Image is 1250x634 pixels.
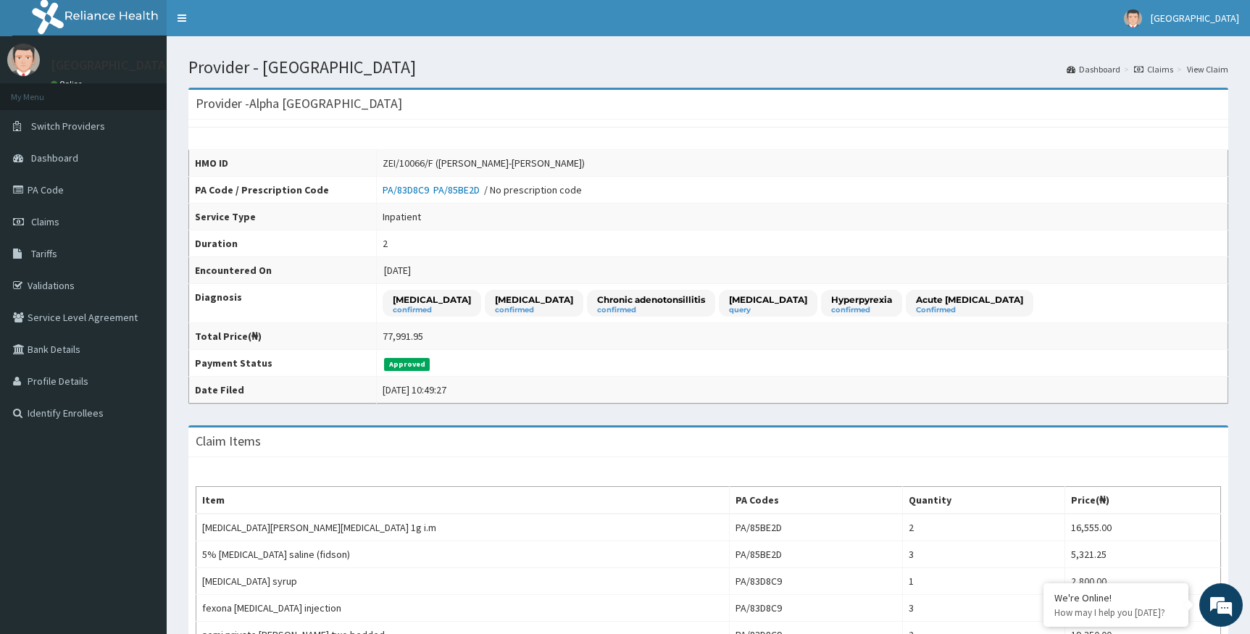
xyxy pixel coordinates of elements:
td: fexona [MEDICAL_DATA] injection [196,595,730,622]
th: Price(₦) [1064,487,1220,514]
small: confirmed [831,306,892,314]
th: Duration [189,230,377,257]
div: 77,991.95 [383,329,423,343]
th: Payment Status [189,350,377,377]
img: User Image [1124,9,1142,28]
a: Claims [1134,63,1173,75]
td: [MEDICAL_DATA] syrup [196,568,730,595]
h3: Claim Items [196,435,261,448]
a: Dashboard [1067,63,1120,75]
td: PA/85BE2D [730,514,903,541]
th: HMO ID [189,150,377,177]
a: View Claim [1187,63,1228,75]
span: [GEOGRAPHIC_DATA] [1151,12,1239,25]
span: Tariffs [31,247,57,260]
span: Switch Providers [31,120,105,133]
th: Date Filed [189,377,377,404]
td: 3 [903,595,1065,622]
p: [MEDICAL_DATA] [393,293,471,306]
div: 2 [383,236,388,251]
a: Online [51,79,86,89]
th: Quantity [903,487,1065,514]
td: 5% [MEDICAL_DATA] saline (fidson) [196,541,730,568]
td: PA/85BE2D [730,541,903,568]
span: Claims [31,215,59,228]
th: Encountered On [189,257,377,284]
p: Acute [MEDICAL_DATA] [916,293,1023,306]
td: PA/83D8C9 [730,568,903,595]
th: PA Codes [730,487,903,514]
div: / No prescription code [383,183,582,197]
td: 3 [903,541,1065,568]
span: Dashboard [31,151,78,164]
td: 1 [903,568,1065,595]
small: confirmed [393,306,471,314]
td: 5,321.25 [1064,541,1220,568]
h3: Provider - Alpha [GEOGRAPHIC_DATA] [196,97,402,110]
th: PA Code / Prescription Code [189,177,377,204]
small: confirmed [495,306,573,314]
th: Service Type [189,204,377,230]
h1: Provider - [GEOGRAPHIC_DATA] [188,58,1228,77]
th: Item [196,487,730,514]
td: [MEDICAL_DATA][PERSON_NAME][MEDICAL_DATA] 1g i.m [196,514,730,541]
td: 2,800.00 [1064,568,1220,595]
a: PA/85BE2D [433,183,484,196]
small: confirmed [597,306,705,314]
small: query [729,306,807,314]
a: PA/83D8C9 [383,183,433,196]
span: Approved [384,358,430,371]
p: [MEDICAL_DATA] [729,293,807,306]
td: 2 [903,514,1065,541]
p: Chronic adenotonsillitis [597,293,705,306]
p: [MEDICAL_DATA] [495,293,573,306]
p: Hyperpyrexia [831,293,892,306]
td: 16,555.00 [1064,514,1220,541]
div: Inpatient [383,209,421,224]
th: Diagnosis [189,284,377,323]
span: [DATE] [384,264,411,277]
div: We're Online! [1054,591,1178,604]
small: Confirmed [916,306,1023,314]
th: Total Price(₦) [189,323,377,350]
p: [GEOGRAPHIC_DATA] [51,59,170,72]
img: User Image [7,43,40,76]
td: PA/83D8C9 [730,595,903,622]
div: ZEI/10066/F ([PERSON_NAME]-[PERSON_NAME]) [383,156,585,170]
p: How may I help you today? [1054,606,1178,619]
div: [DATE] 10:49:27 [383,383,446,397]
